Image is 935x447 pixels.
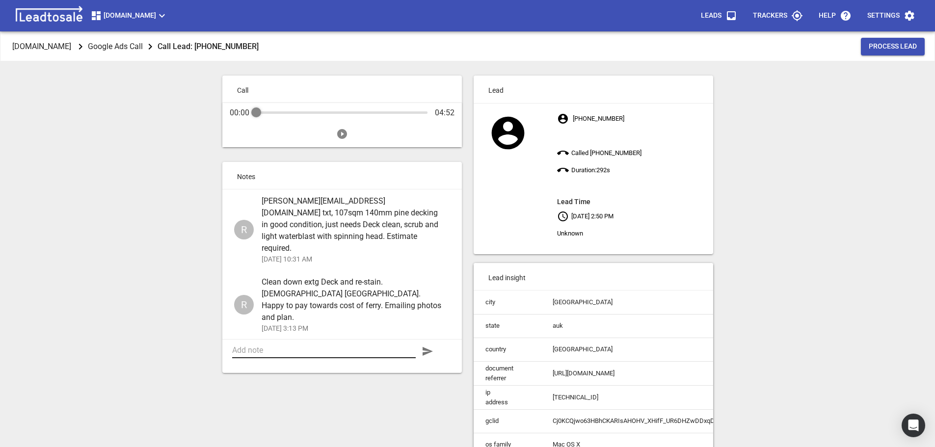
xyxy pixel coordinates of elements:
div: Ross Dustin [234,220,254,239]
p: [DATE] 10:31 AM [262,254,442,264]
p: [DOMAIN_NAME] [12,41,71,52]
p: [PHONE_NUMBER] Called [PHONE_NUMBER] Duration: 292 s [DATE] 2:50 PM Unknown [557,110,713,242]
td: auk [541,314,892,338]
p: Settings [867,11,900,21]
td: Cj0KCQjwo63HBhCKARIsAHOHV_XHifF_UR6DHZwDDxqD_eXNSFv_SQ1r1stvNqLa9RA9ac_2fZNu1JcaAttoEALw_wcB [541,409,892,433]
p: [DATE] 3:13 PM [262,323,442,334]
td: gclid [474,409,541,433]
td: [URL][DOMAIN_NAME] [541,361,892,385]
div: Ross Dustin [234,295,254,315]
aside: Lead Time [557,196,713,208]
button: Process Lead [861,38,925,55]
td: [GEOGRAPHIC_DATA] [541,338,892,361]
p: Lead insight [474,263,713,290]
td: city [474,290,541,314]
span: Clean down extg Deck and re-stain. [DEMOGRAPHIC_DATA] [GEOGRAPHIC_DATA]. Happy to pay towards cos... [262,276,442,323]
div: 00:00 [230,109,249,117]
td: state [474,314,541,338]
button: Play [332,122,352,142]
td: ip address [474,385,541,409]
div: Open Intercom Messenger [902,414,925,437]
span: Process Lead [869,42,917,52]
span: [PERSON_NAME][EMAIL_ADDRESS][DOMAIN_NAME] txt, 107sqm 140mm pine decking in good condition, just ... [262,195,442,254]
button: [DOMAIN_NAME] [86,6,172,26]
aside: Call Lead: [PHONE_NUMBER] [158,40,259,53]
p: Help [819,11,836,21]
p: Trackers [753,11,787,21]
p: Lead [474,76,713,103]
div: Audio Progress Control [256,108,427,118]
div: Audio Player [222,103,462,147]
p: Call [222,76,462,103]
td: [GEOGRAPHIC_DATA] [541,290,892,314]
span: [DOMAIN_NAME] [90,10,168,22]
td: [TECHNICAL_ID] [541,385,892,409]
td: country [474,338,541,361]
p: Notes [222,162,462,189]
p: Google Ads Call [88,41,143,52]
svg: Your local time [557,210,569,222]
div: 04:52 [435,109,454,117]
td: document referrer [474,361,541,385]
p: Leads [701,11,721,21]
img: logo [12,6,86,26]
